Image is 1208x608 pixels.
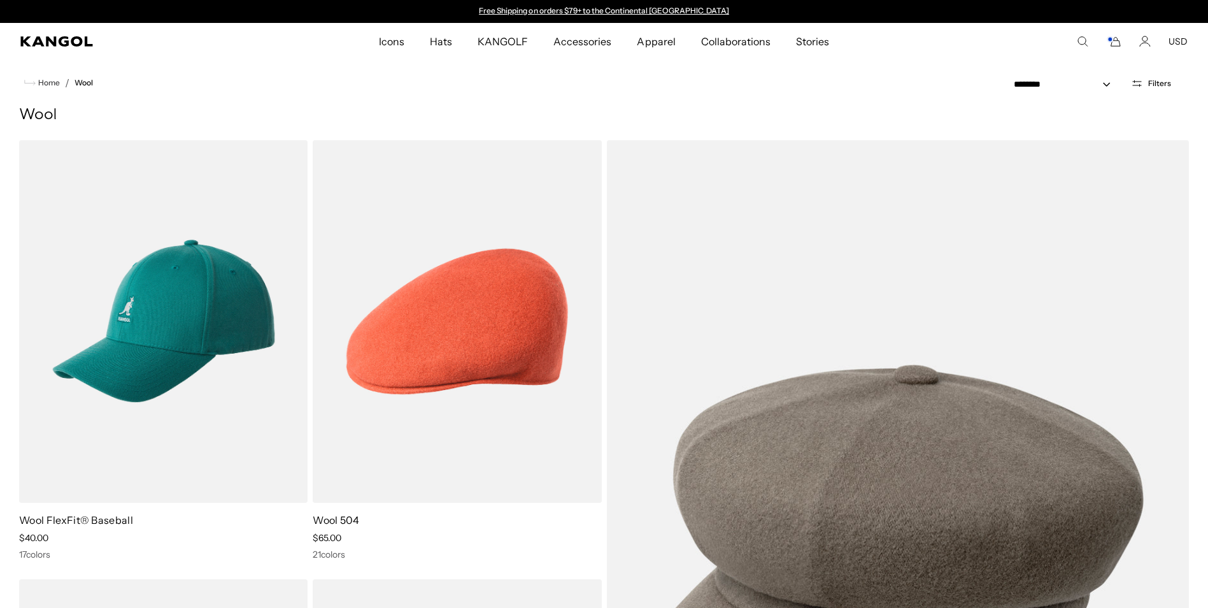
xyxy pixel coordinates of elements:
[553,23,611,60] span: Accessories
[701,23,771,60] span: Collaborations
[624,23,688,60] a: Apparel
[1077,36,1088,47] summary: Search here
[417,23,465,60] a: Hats
[541,23,624,60] a: Accessories
[473,6,735,17] slideshow-component: Announcement bar
[24,77,60,89] a: Home
[19,140,308,503] img: Wool FlexFit® Baseball
[379,23,404,60] span: Icons
[19,106,1189,125] h1: Wool
[1139,36,1151,47] a: Account
[20,36,251,47] a: Kangol
[637,23,675,60] span: Apparel
[1148,79,1171,88] span: Filters
[36,78,60,87] span: Home
[313,532,341,544] span: $65.00
[19,514,133,526] a: Wool FlexFit® Baseball
[473,6,735,17] div: 1 of 2
[313,140,601,503] img: Wool 504
[1123,78,1179,89] button: Open filters
[60,75,69,90] li: /
[19,549,308,560] div: 17 colors
[366,23,417,60] a: Icons
[430,23,452,60] span: Hats
[478,23,528,60] span: KANGOLF
[1169,36,1188,47] button: USD
[688,23,783,60] a: Collaborations
[1009,78,1123,91] select: Sort by: Featured
[1106,36,1121,47] button: Cart
[479,6,729,15] a: Free Shipping on orders $79+ to the Continental [GEOGRAPHIC_DATA]
[796,23,829,60] span: Stories
[783,23,842,60] a: Stories
[313,514,360,526] a: Wool 504
[75,78,93,87] a: Wool
[313,549,601,560] div: 21 colors
[19,532,48,544] span: $40.00
[473,6,735,17] div: Announcement
[465,23,541,60] a: KANGOLF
